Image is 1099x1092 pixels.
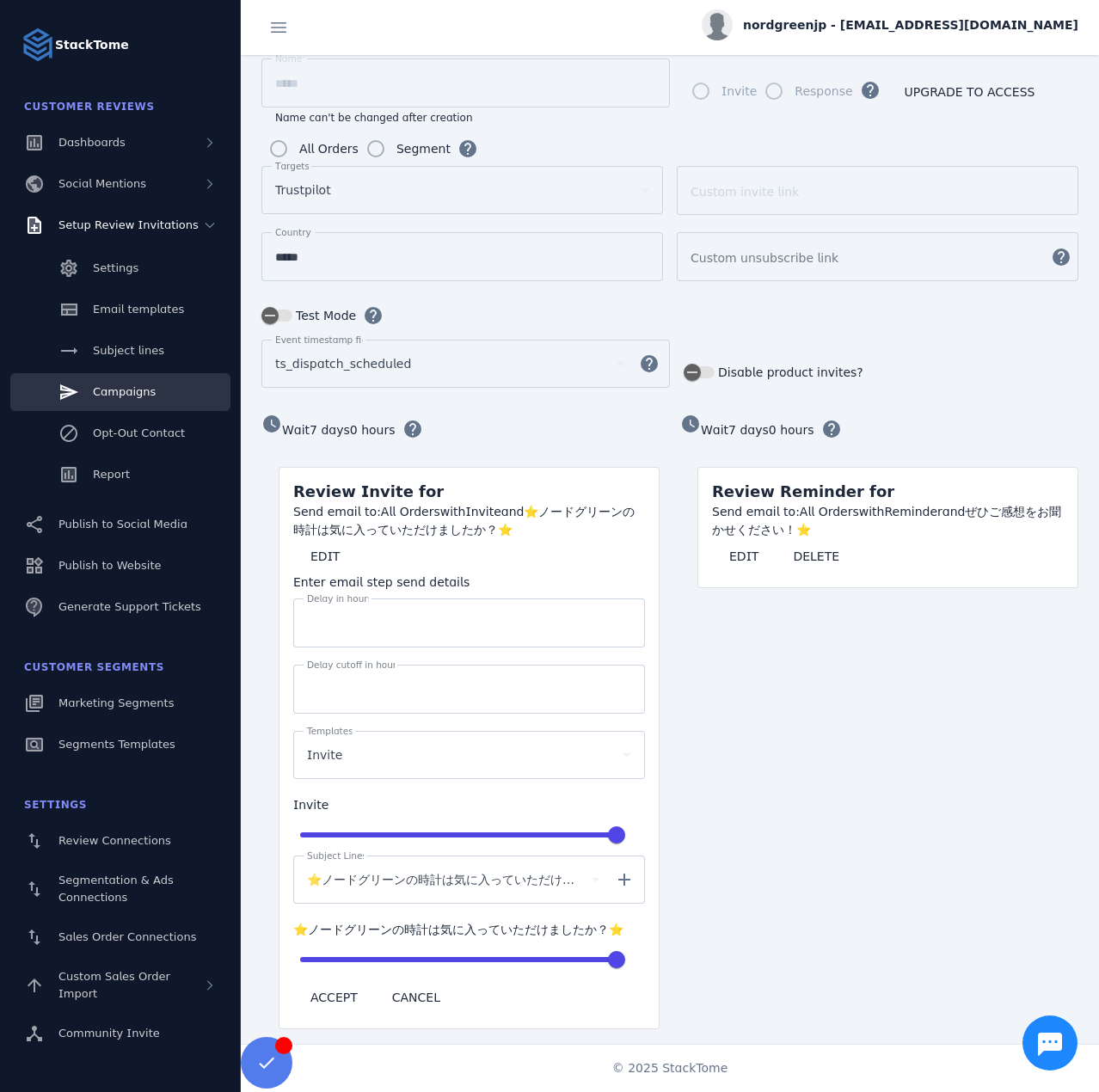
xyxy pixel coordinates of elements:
span: DELETE [793,550,839,562]
button: UPGRADE TO ACCESS [887,75,1053,109]
span: Wait [282,423,310,437]
span: UPGRADE TO ACCESS [905,86,1035,98]
span: Publish to Social Media [58,518,187,531]
span: EDIT [729,550,758,562]
label: Segment [393,138,451,159]
a: Marketing Segments [10,684,230,722]
span: Sales Order Connections [58,930,196,943]
mat-icon: help [629,353,670,374]
mat-label: Custom invite link [691,185,799,199]
a: Segments Templates [10,726,230,764]
mat-label: Country [275,227,311,237]
span: with [440,505,466,518]
label: Invite [718,81,757,101]
a: Email templates [10,291,230,328]
span: Review Reminder for [712,482,894,500]
span: Customer Reviews [24,101,155,113]
span: Send email to: [712,505,800,518]
a: Campaigns [10,373,230,411]
button: ACCEPT [293,980,375,1015]
img: profile.jpg [702,9,733,40]
div: ⭐ノードグリーンの時計は気に入っていただけましたか？⭐ [293,921,645,939]
span: and [942,505,966,518]
span: Segments Templates [58,738,175,751]
span: Review Connections [58,834,171,847]
a: Publish to Website [10,547,230,585]
span: 7 days [728,423,769,437]
span: Settings [93,261,138,274]
label: Response [791,81,852,101]
span: nordgreenjp - [EMAIL_ADDRESS][DOMAIN_NAME] [743,16,1078,34]
button: EDIT [293,539,357,574]
div: Enter email step send details [293,574,645,592]
img: Logo image [21,28,55,62]
span: Social Mentions [58,177,146,190]
span: EDIT [310,550,340,562]
a: Subject lines [10,332,230,370]
input: Country [275,247,649,267]
span: Invite [307,745,342,765]
span: 7 days [310,423,350,437]
span: ACCEPT [310,991,358,1003]
span: Review Invite for [293,482,444,500]
mat-label: Custom unsubscribe link [691,251,838,265]
span: Subject lines [93,344,164,357]
span: Email templates [93,303,184,316]
span: Wait [701,423,728,437]
div: Invite [293,796,645,814]
span: CANCEL [392,991,440,1003]
mat-label: Delay in hours [307,593,372,604]
a: Opt-Out Contact [10,414,230,452]
a: Sales Order Connections [10,918,230,956]
a: Report [10,456,230,494]
span: Campaigns [93,385,156,398]
mat-icon: watch_later [261,414,282,434]
span: and [501,505,525,518]
button: CANCEL [375,980,457,1015]
span: Segmentation & Ads Connections [58,874,174,904]
mat-label: Targets [275,161,310,171]
span: Dashboards [58,136,126,149]
span: Settings [24,799,87,811]
span: All Orders [381,505,440,518]
mat-label: Templates [307,726,353,736]
span: Trustpilot [275,180,331,200]
label: Test Mode [292,305,356,326]
span: Community Invite [58,1027,160,1040]
a: Publish to Social Media [10,506,230,543]
strong: StackTome [55,36,129,54]
span: © 2025 StackTome [612,1059,728,1077]
span: Setup Review Invitations [58,218,199,231]
span: Publish to Website [58,559,161,572]
a: Review Connections [10,822,230,860]
span: ⭐ノードグリーンの時計は気に入っていただけましたか？⭐ [307,869,585,890]
div: Invite ⭐ノードグリーンの時計は気に入っていただけましたか？⭐ [293,503,645,539]
button: EDIT [712,539,776,574]
span: 0 hours [350,423,396,437]
span: 0 hours [769,423,814,437]
span: Generate Support Tickets [58,600,201,613]
span: Customer Segments [24,661,164,673]
mat-hint: Name can't be changed after creation [275,107,473,125]
div: All Orders [299,138,359,159]
a: Settings [10,249,230,287]
span: All Orders [800,505,859,518]
span: Marketing Segments [58,696,174,709]
button: DELETE [776,539,856,574]
span: Opt-Out Contact [93,426,185,439]
mat-label: Subject Lines [307,850,367,861]
mat-label: Name [275,53,302,64]
mat-label: Event timestamp field [275,334,375,345]
div: Reminder ぜひご感想をお聞かせください！⭐ [712,503,1064,539]
button: nordgreenjp - [EMAIL_ADDRESS][DOMAIN_NAME] [702,9,1078,40]
mat-label: Delay cutoff in hours [307,659,402,670]
a: Segmentation & Ads Connections [10,863,230,915]
span: Report [93,468,130,481]
span: Send email to: [293,505,381,518]
label: Disable product invites? [715,362,863,383]
mat-icon: add [604,869,645,890]
a: Community Invite [10,1015,230,1052]
span: ts_dispatch_scheduled [275,353,411,374]
span: with [859,505,885,518]
a: Generate Support Tickets [10,588,230,626]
